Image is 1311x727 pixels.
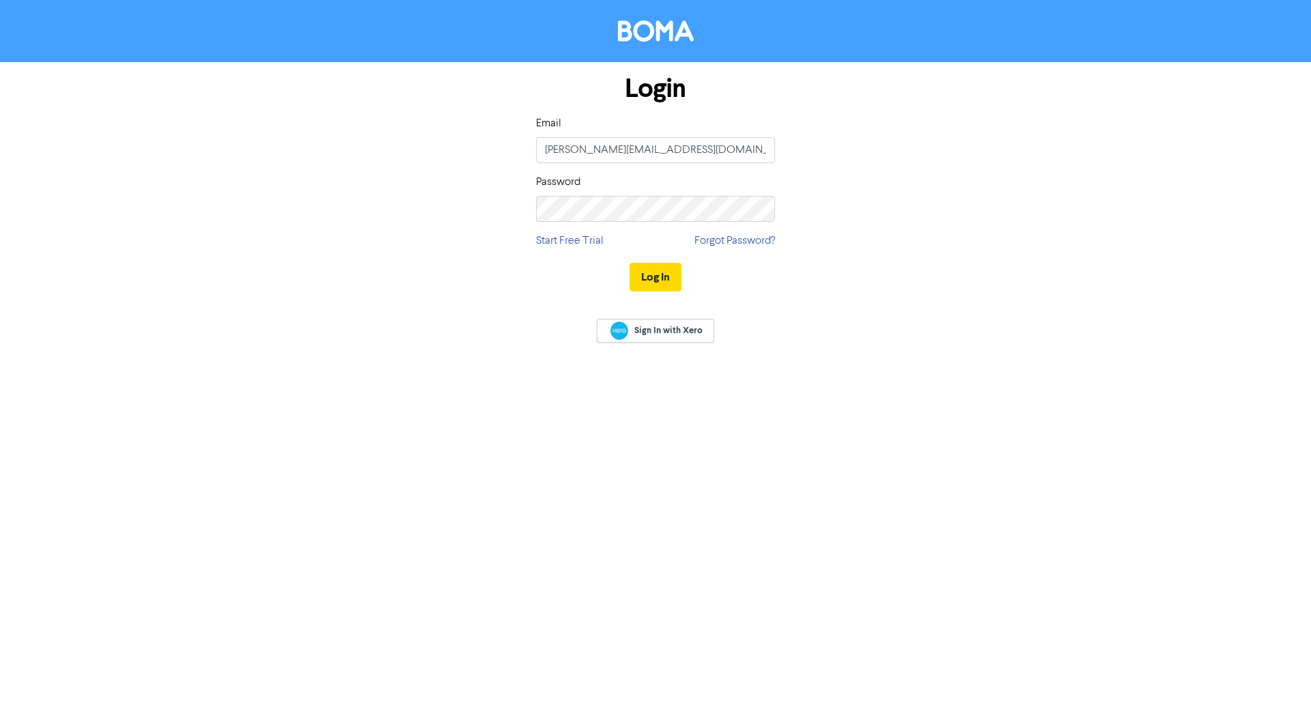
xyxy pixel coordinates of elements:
a: Sign In with Xero [597,319,714,343]
a: Forgot Password? [694,233,775,249]
a: Start Free Trial [536,233,604,249]
img: BOMA Logo [618,20,694,42]
h1: Login [536,73,775,104]
label: Email [536,115,561,132]
img: Xero logo [610,322,628,340]
label: Password [536,174,580,190]
button: Log In [630,263,681,291]
span: Sign In with Xero [634,324,703,337]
